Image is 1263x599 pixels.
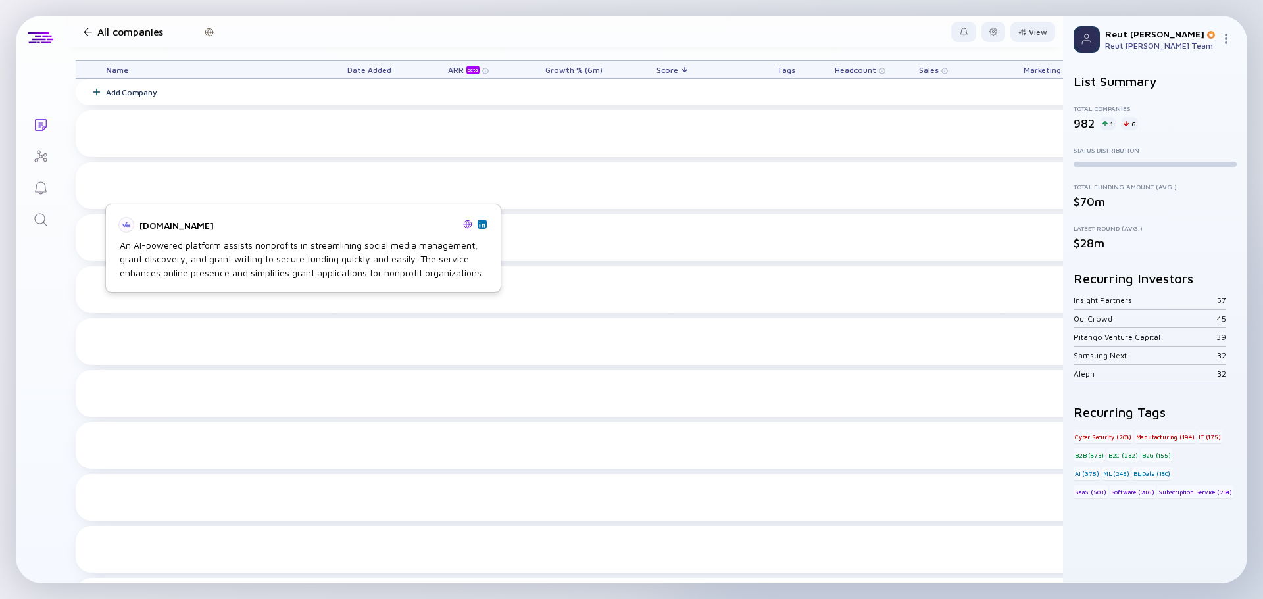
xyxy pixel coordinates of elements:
div: Name [95,61,332,78]
a: Search [16,203,65,234]
div: Pitango Venture Capital [1074,332,1216,342]
div: 39 [1216,332,1226,342]
h2: Recurring Investors [1074,271,1237,286]
div: Samsung Next [1074,350,1217,360]
span: Growth % (6m) [545,65,603,75]
div: 32 [1217,350,1226,360]
h1: All companies [97,26,163,37]
div: Reut [PERSON_NAME] Team [1105,41,1216,51]
div: Reut [PERSON_NAME] [1105,28,1216,39]
div: 1 [1100,117,1116,130]
div: 6 [1121,117,1138,130]
div: B2C (232) [1107,448,1139,462]
div: OurCrowd [1074,314,1217,323]
button: View [1010,22,1055,42]
div: 45 [1217,314,1226,323]
div: beta [466,66,480,74]
div: Score [636,61,710,78]
div: 57 [1217,295,1226,305]
div: An AI-powered platform assists nonprofits in streamlining social media management, grant discover... [120,238,487,279]
div: Add Company [106,87,157,97]
div: Insight Partners [1074,295,1217,305]
div: BigData (180) [1132,467,1172,480]
div: [DOMAIN_NAME] [139,220,458,231]
div: Date Added [332,61,406,78]
span: Headcount [835,65,876,75]
div: ML (245) [1102,467,1130,480]
div: $70m [1074,195,1237,208]
div: B2G (155) [1141,448,1172,462]
div: Total Companies [1074,105,1237,112]
div: Software (286) [1110,485,1156,498]
span: Sales [919,65,939,75]
div: 982 [1074,116,1095,130]
div: Subscription Service (284) [1157,485,1233,498]
img: Menu [1221,34,1231,44]
div: Cyber Security (208) [1074,430,1133,443]
div: 32 [1217,369,1226,379]
img: Profile Picture [1074,26,1100,53]
div: Aleph [1074,369,1217,379]
a: Reminders [16,171,65,203]
div: AI (375) [1074,467,1100,480]
div: Tags [749,61,823,78]
h2: List Summary [1074,74,1237,89]
div: IT (175) [1197,430,1222,443]
div: $28m [1074,236,1237,250]
span: Marketing [1024,65,1061,75]
div: Status Distribution [1074,146,1237,154]
img: Vee.com Website [463,220,472,229]
img: Vee.com Linkedin Page [479,221,485,228]
div: SaaS (503) [1074,485,1108,498]
div: ARR [448,65,482,74]
div: B2B (873) [1074,448,1105,462]
div: Latest Round (Avg.) [1074,224,1237,232]
div: Manufacturing (194) [1135,430,1196,443]
a: Investor Map [16,139,65,171]
h2: Recurring Tags [1074,404,1237,419]
div: Total Funding Amount (Avg.) [1074,183,1237,191]
a: Lists [16,108,65,139]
